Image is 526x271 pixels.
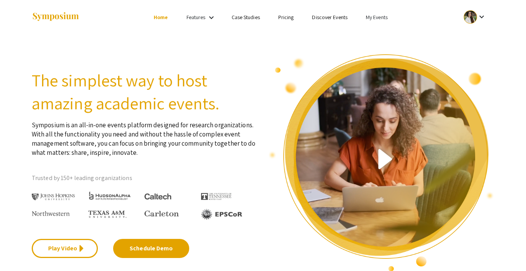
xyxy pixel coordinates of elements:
button: Expand account dropdown [456,8,494,26]
mat-icon: Expand account dropdown [477,12,486,21]
a: Features [187,14,206,21]
img: HudsonAlpha [88,191,131,200]
a: Home [154,14,168,21]
img: EPSCOR [201,209,243,220]
img: The University of Tennessee [201,193,232,200]
a: Schedule Demo [113,239,189,258]
img: Caltech [144,193,171,200]
a: Pricing [278,14,294,21]
img: Northwestern [32,211,70,216]
img: Johns Hopkins University [32,193,75,201]
mat-icon: Expand Features list [207,13,216,22]
img: Carleton [144,211,179,217]
img: Symposium by ForagerOne [32,12,80,22]
a: Play Video [32,239,98,258]
a: Case Studies [232,14,260,21]
a: Discover Events [312,14,347,21]
p: Trusted by 150+ leading organizations [32,172,257,184]
p: Symposium is an all-in-one events platform designed for research organizations. With all the func... [32,115,257,157]
h2: The simplest way to host amazing academic events. [32,69,257,115]
a: My Events [366,14,388,21]
img: Texas A&M University [88,211,127,218]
